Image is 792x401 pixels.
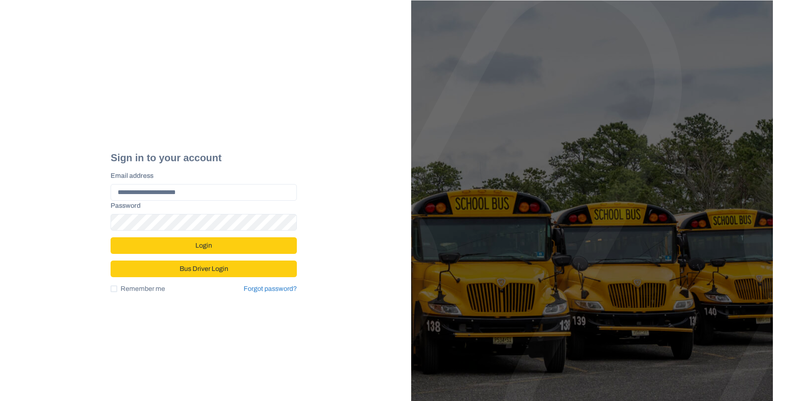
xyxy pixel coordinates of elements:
a: Forgot password? [244,284,297,294]
button: Login [111,237,297,254]
a: Bus Driver Login [111,261,297,268]
label: Password [111,201,292,211]
button: Bus Driver Login [111,261,297,277]
label: Email address [111,171,292,181]
h2: Sign in to your account [111,152,297,164]
a: Forgot password? [244,285,297,292]
span: Remember me [121,284,165,294]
